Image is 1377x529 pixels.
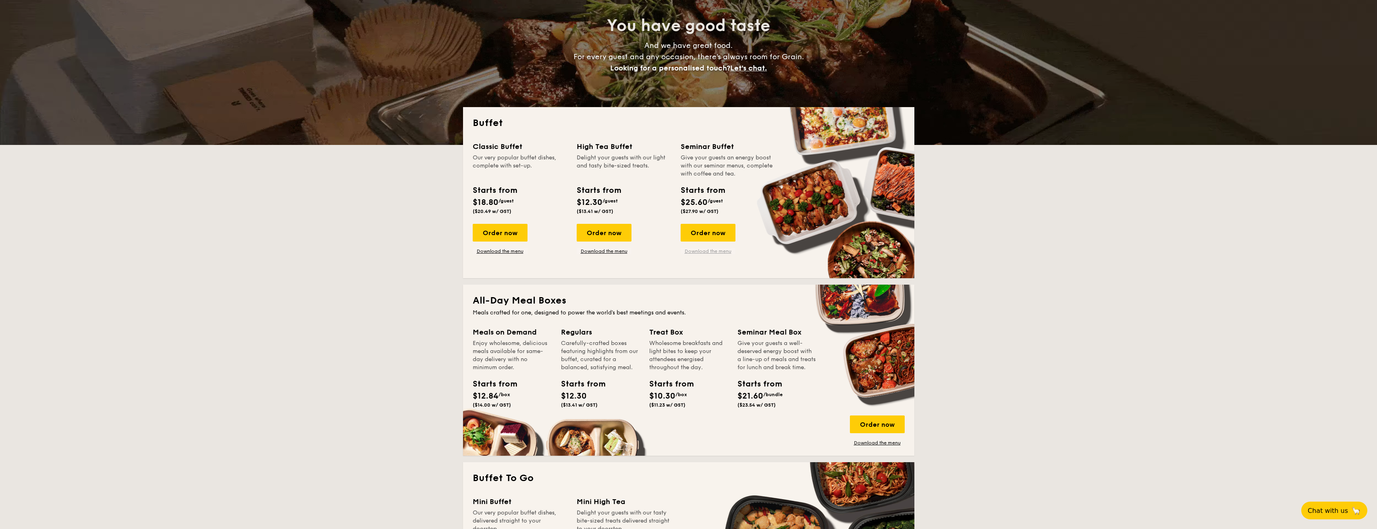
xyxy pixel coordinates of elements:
[473,141,567,152] div: Classic Buffet
[681,184,725,196] div: Starts from
[473,378,509,390] div: Starts from
[577,224,631,242] div: Order now
[602,198,618,204] span: /guest
[473,198,498,207] span: $18.80
[473,248,528,254] a: Download the menu
[681,154,775,178] div: Give your guests an energy boost with our seminar menus, complete with coffee and tea.
[577,141,671,152] div: High Tea Buffet
[708,198,723,204] span: /guest
[1308,507,1348,515] span: Chat with us
[850,415,905,433] div: Order now
[498,392,510,397] span: /box
[737,339,816,372] div: Give your guests a well-deserved energy boost with a line-up of meals and treats for lunch and br...
[473,224,528,242] div: Order now
[681,209,719,214] span: ($27.90 w/ GST)
[681,224,735,242] div: Order now
[763,392,783,397] span: /bundle
[577,198,602,207] span: $12.30
[561,339,640,372] div: Carefully-crafted boxes featuring highlights from our buffet, curated for a balanced, satisfying ...
[649,391,675,401] span: $10.30
[473,184,517,196] div: Starts from
[577,496,671,507] div: Mini High Tea
[561,378,597,390] div: Starts from
[577,154,671,178] div: Delight your guests with our light and tasty bite-sized treats.
[473,154,567,178] div: Our very popular buffet dishes, complete with set-up.
[473,391,498,401] span: $12.84
[473,326,551,338] div: Meals on Demand
[473,209,511,214] span: ($20.49 w/ GST)
[737,326,816,338] div: Seminar Meal Box
[649,326,728,338] div: Treat Box
[737,378,774,390] div: Starts from
[681,198,708,207] span: $25.60
[577,184,621,196] div: Starts from
[473,496,567,507] div: Mini Buffet
[473,309,905,317] div: Meals crafted for one, designed to power the world's best meetings and events.
[473,472,905,485] h2: Buffet To Go
[577,209,613,214] span: ($13.41 w/ GST)
[649,339,728,372] div: Wholesome breakfasts and light bites to keep your attendees energised throughout the day.
[561,391,587,401] span: $12.30
[737,402,776,408] span: ($23.54 w/ GST)
[850,440,905,446] a: Download the menu
[681,248,735,254] a: Download the menu
[473,117,905,130] h2: Buffet
[737,391,763,401] span: $21.60
[681,141,775,152] div: Seminar Buffet
[649,402,685,408] span: ($11.23 w/ GST)
[473,339,551,372] div: Enjoy wholesome, delicious meals available for same-day delivery with no minimum order.
[498,198,514,204] span: /guest
[473,402,511,408] span: ($14.00 w/ GST)
[473,294,905,307] h2: All-Day Meal Boxes
[1301,502,1367,519] button: Chat with us🦙
[610,64,730,72] span: Looking for a personalised touch?
[1351,506,1361,515] span: 🦙
[573,41,804,72] span: And we have great food. For every guest and any occasion, there’s always room for Grain.
[649,378,685,390] div: Starts from
[607,16,770,35] span: You have good taste
[577,248,631,254] a: Download the menu
[561,402,598,408] span: ($13.41 w/ GST)
[561,326,640,338] div: Regulars
[675,392,687,397] span: /box
[730,64,767,72] span: Let's chat.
